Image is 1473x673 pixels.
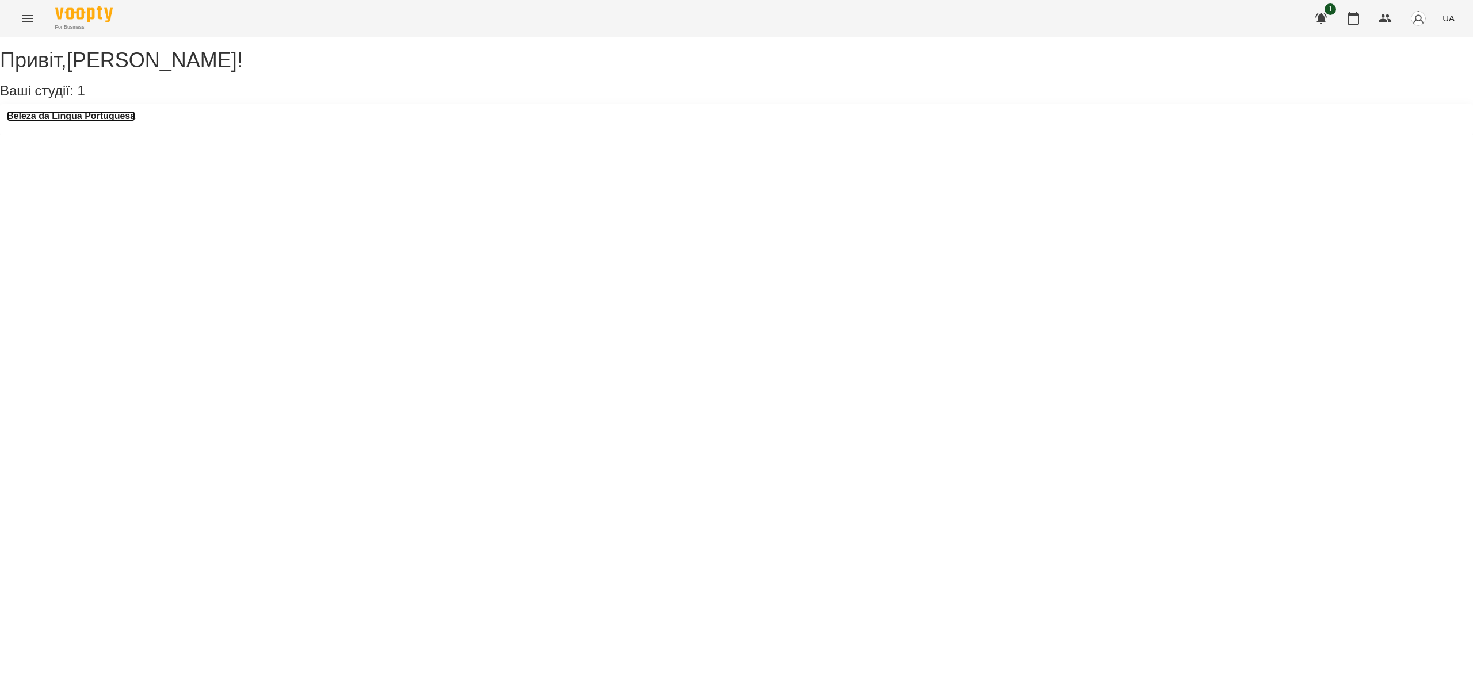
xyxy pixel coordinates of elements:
[1438,7,1459,29] button: UA
[7,111,135,121] a: Beleza da Língua Portuguesa
[55,6,113,22] img: Voopty Logo
[1443,12,1455,24] span: UA
[1325,3,1336,15] span: 1
[14,5,41,32] button: Menu
[55,24,113,31] span: For Business
[1410,10,1426,26] img: avatar_s.png
[77,83,85,98] span: 1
